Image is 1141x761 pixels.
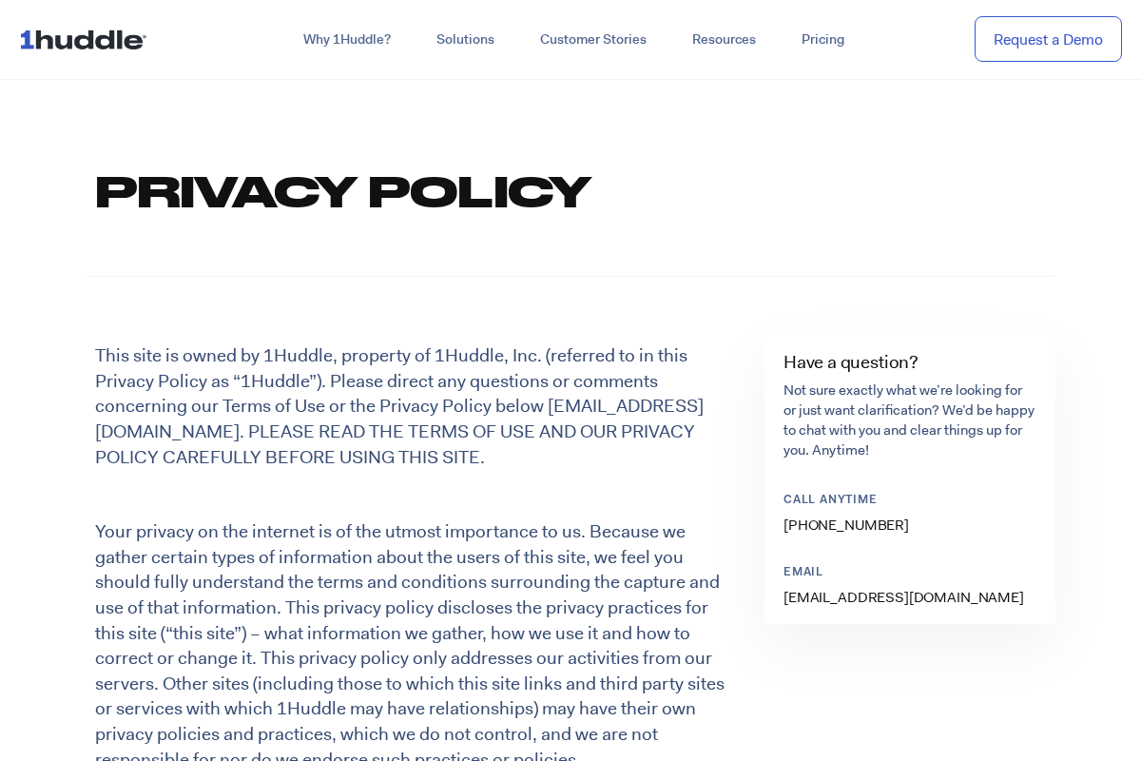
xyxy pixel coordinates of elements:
[783,588,1024,607] a: [EMAIL_ADDRESS][DOMAIN_NAME]
[414,23,517,57] a: Solutions
[95,343,740,470] p: This site is owned by 1Huddle, property of 1Huddle, Inc. (referred to in this Privacy Policy as “...
[783,380,1036,460] p: Not sure exactly what we’re looking for or just want clarification? We’d be happy to chat with yo...
[783,516,909,535] a: [PHONE_NUMBER]
[280,23,414,57] a: Why 1Huddle?
[783,565,1021,581] p: Email
[783,353,1036,371] h4: Have a question?
[779,23,867,57] a: Pricing
[783,493,1021,509] p: Call anytime
[95,162,1036,219] h1: Privacy Policy
[669,23,779,57] a: Resources
[975,16,1122,63] a: Request a Demo
[19,21,155,57] img: ...
[517,23,669,57] a: Customer Stories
